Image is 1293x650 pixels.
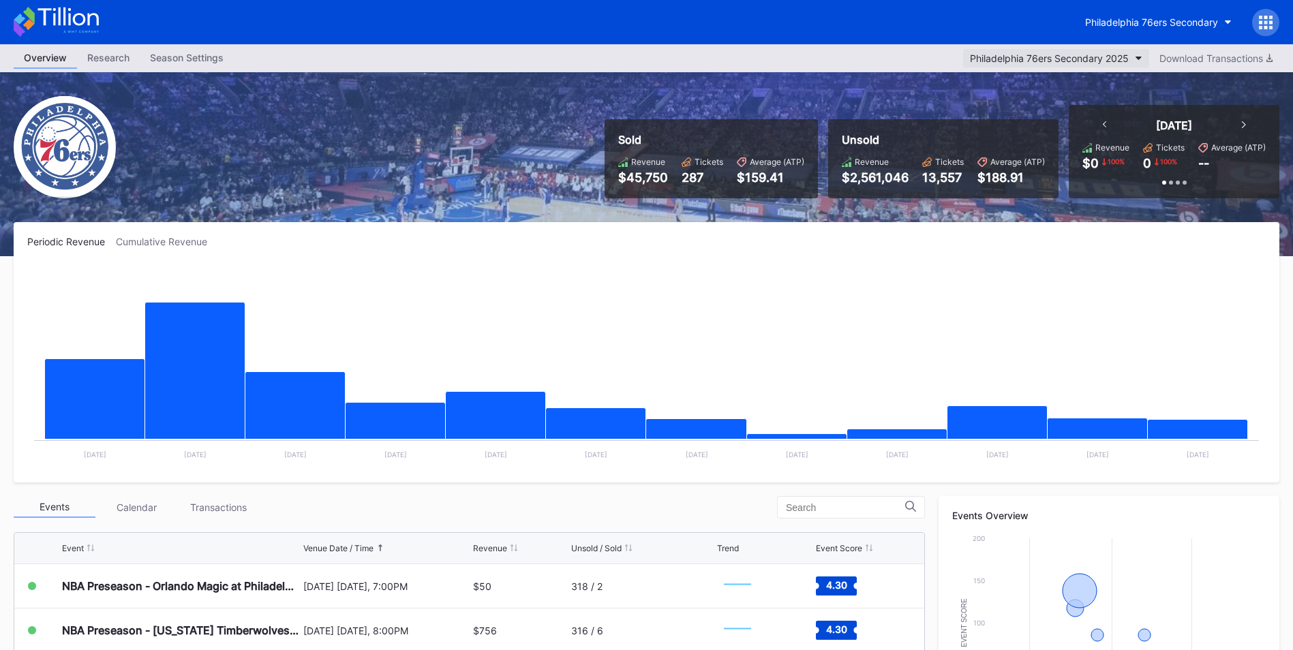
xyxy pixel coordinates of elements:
text: [DATE] [686,450,708,459]
text: [DATE] [886,450,909,459]
div: 100 % [1159,156,1178,167]
div: 287 [682,170,723,185]
text: [DATE] [1086,450,1109,459]
div: 316 / 6 [571,625,603,636]
div: Philadelphia 76ers Secondary 2025 [970,52,1129,64]
text: 200 [973,534,985,542]
div: $159.41 [737,170,804,185]
div: Download Transactions [1159,52,1273,64]
div: -- [1198,156,1209,170]
div: Calendar [95,497,177,518]
text: [DATE] [986,450,1009,459]
div: NBA Preseason - [US_STATE] Timberwolves at Philadelphia 76ers [62,623,300,637]
text: [DATE] [384,450,407,459]
div: Unsold [842,133,1045,146]
div: $50 [473,581,491,592]
text: 4.30 [825,623,847,635]
div: Event [62,543,84,553]
input: Search [786,502,905,513]
a: Season Settings [140,48,234,69]
div: Tickets [1156,142,1185,153]
div: Philadelphia 76ers Secondary [1085,16,1218,28]
text: [DATE] [1187,450,1209,459]
div: Average (ATP) [990,157,1045,167]
div: Season Settings [140,48,234,67]
text: 100 [973,619,985,627]
div: 318 / 2 [571,581,603,592]
div: Research [77,48,140,67]
div: Revenue [473,543,507,553]
text: [DATE] [284,450,307,459]
div: [DATE] [DATE], 8:00PM [303,625,470,636]
button: Philadelphia 76ers Secondary [1075,10,1242,35]
svg: Chart title [27,264,1266,469]
div: Transactions [177,497,259,518]
div: Revenue [631,157,665,167]
div: Events [14,497,95,518]
div: Periodic Revenue [27,236,116,247]
div: Venue Date / Time [303,543,374,553]
svg: Chart title [717,613,758,647]
div: $45,750 [618,170,668,185]
div: 100 % [1106,156,1126,167]
div: [DATE] [1156,119,1192,132]
div: NBA Preseason - Orlando Magic at Philadelphia 76ers [62,579,300,593]
div: 13,557 [922,170,964,185]
text: Event Score [960,598,968,647]
div: Events Overview [952,510,1266,521]
a: Overview [14,48,77,69]
div: Trend [717,543,739,553]
text: [DATE] [184,450,207,459]
div: Tickets [935,157,964,167]
div: Unsold / Sold [571,543,622,553]
a: Research [77,48,140,69]
text: [DATE] [485,450,507,459]
div: Tickets [695,157,723,167]
img: Philadelphia_76ers.png [14,96,116,198]
div: $0 [1082,156,1099,170]
svg: Chart title [717,569,758,603]
div: 0 [1143,156,1151,170]
button: Download Transactions [1153,49,1279,67]
text: [DATE] [84,450,106,459]
text: [DATE] [585,450,607,459]
div: Cumulative Revenue [116,236,218,247]
div: $2,561,046 [842,170,909,185]
text: [DATE] [786,450,808,459]
text: 4.30 [825,579,847,591]
div: Average (ATP) [1211,142,1266,153]
div: Sold [618,133,804,146]
div: Revenue [1095,142,1129,153]
div: Event Score [816,543,862,553]
div: $756 [473,625,497,636]
div: Average (ATP) [750,157,804,167]
div: $188.91 [977,170,1045,185]
button: Philadelphia 76ers Secondary 2025 [963,49,1149,67]
div: Revenue [855,157,889,167]
text: 150 [973,576,985,585]
div: [DATE] [DATE], 7:00PM [303,581,470,592]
